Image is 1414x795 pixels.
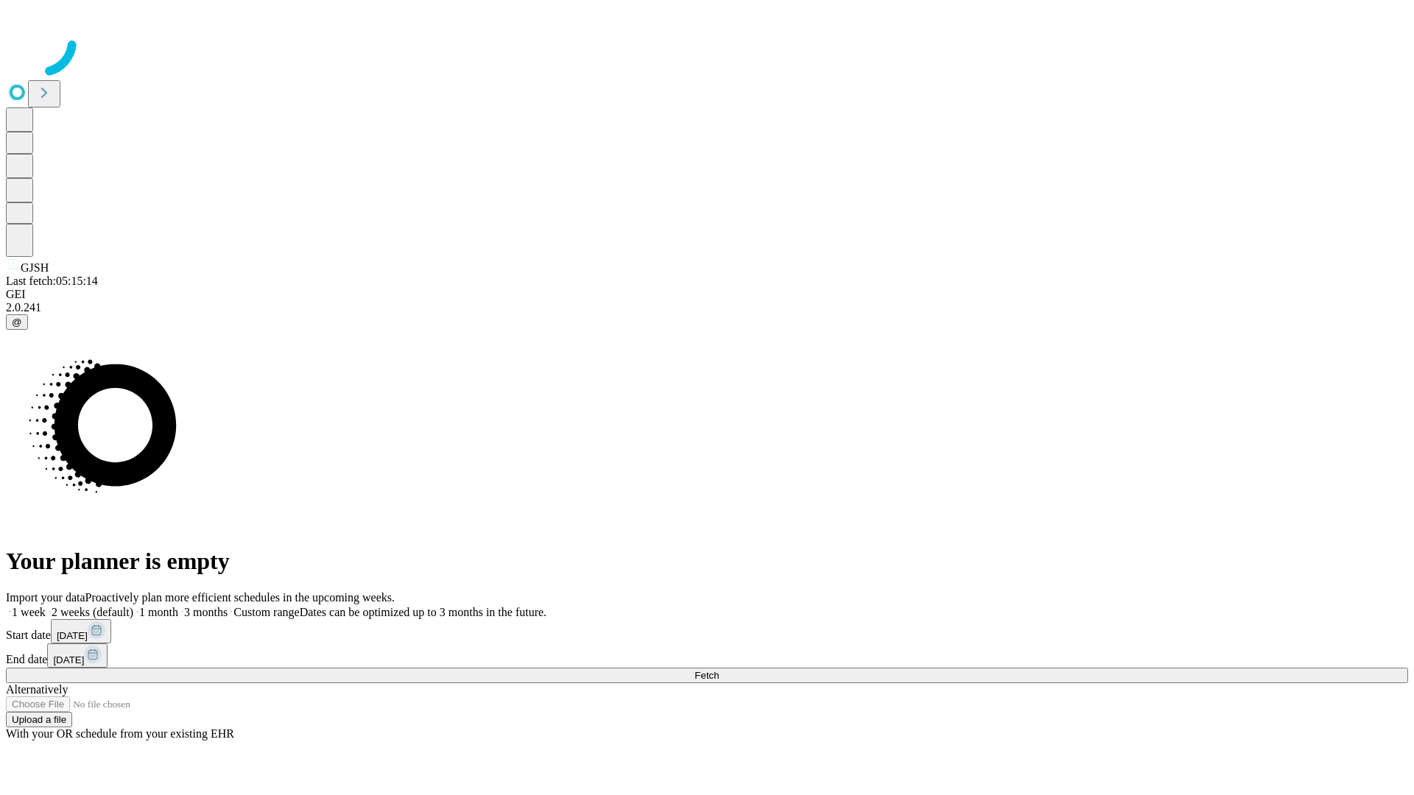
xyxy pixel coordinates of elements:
[6,301,1408,314] div: 2.0.241
[47,643,108,668] button: [DATE]
[51,619,111,643] button: [DATE]
[6,275,98,287] span: Last fetch: 05:15:14
[53,654,84,665] span: [DATE]
[6,288,1408,301] div: GEI
[12,606,46,618] span: 1 week
[6,591,85,604] span: Import your data
[139,606,178,618] span: 1 month
[21,261,49,274] span: GJSH
[6,548,1408,575] h1: Your planner is empty
[6,643,1408,668] div: End date
[6,668,1408,683] button: Fetch
[6,683,68,696] span: Alternatively
[6,619,1408,643] div: Start date
[6,314,28,330] button: @
[233,606,299,618] span: Custom range
[52,606,133,618] span: 2 weeks (default)
[6,727,234,740] span: With your OR schedule from your existing EHR
[12,317,22,328] span: @
[85,591,395,604] span: Proactively plan more efficient schedules in the upcoming weeks.
[184,606,228,618] span: 3 months
[300,606,546,618] span: Dates can be optimized up to 3 months in the future.
[57,630,88,641] span: [DATE]
[694,670,719,681] span: Fetch
[6,712,72,727] button: Upload a file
